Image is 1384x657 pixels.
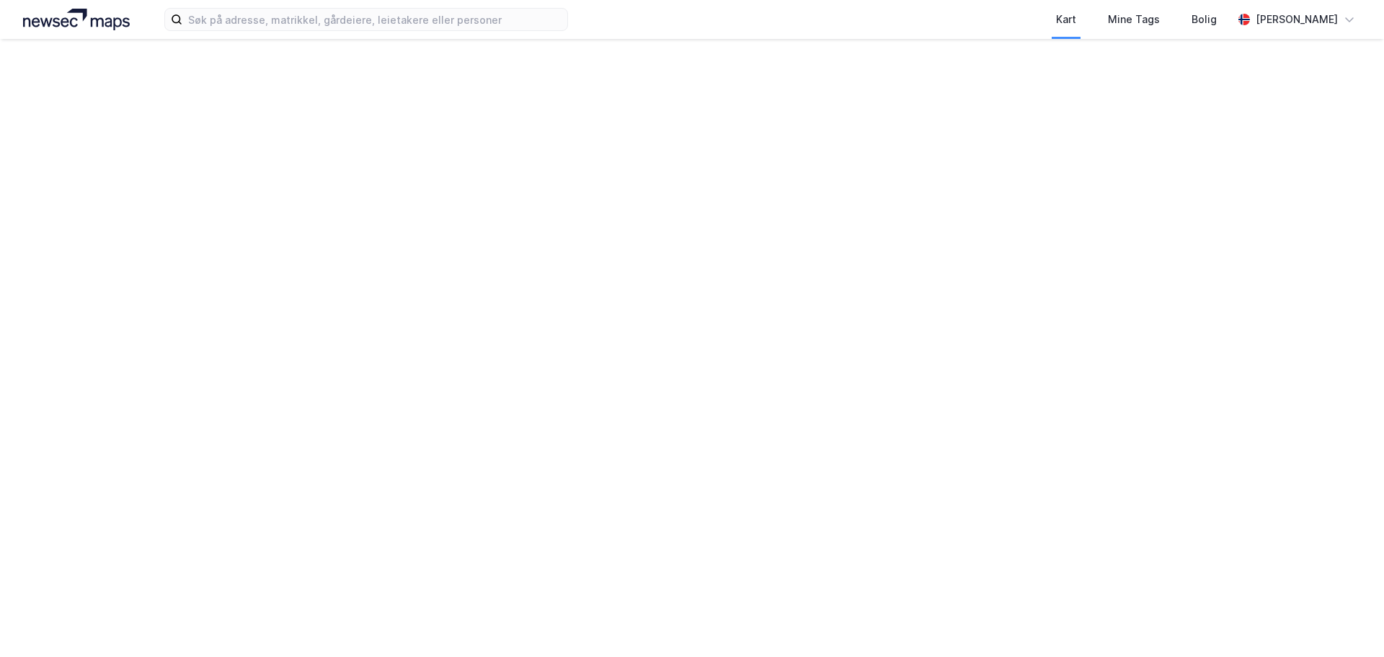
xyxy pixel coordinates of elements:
[182,9,567,30] input: Søk på adresse, matrikkel, gårdeiere, leietakere eller personer
[1192,11,1217,28] div: Bolig
[1256,11,1338,28] div: [PERSON_NAME]
[23,9,130,30] img: logo.a4113a55bc3d86da70a041830d287a7e.svg
[1108,11,1160,28] div: Mine Tags
[1056,11,1076,28] div: Kart
[1312,588,1384,657] iframe: Chat Widget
